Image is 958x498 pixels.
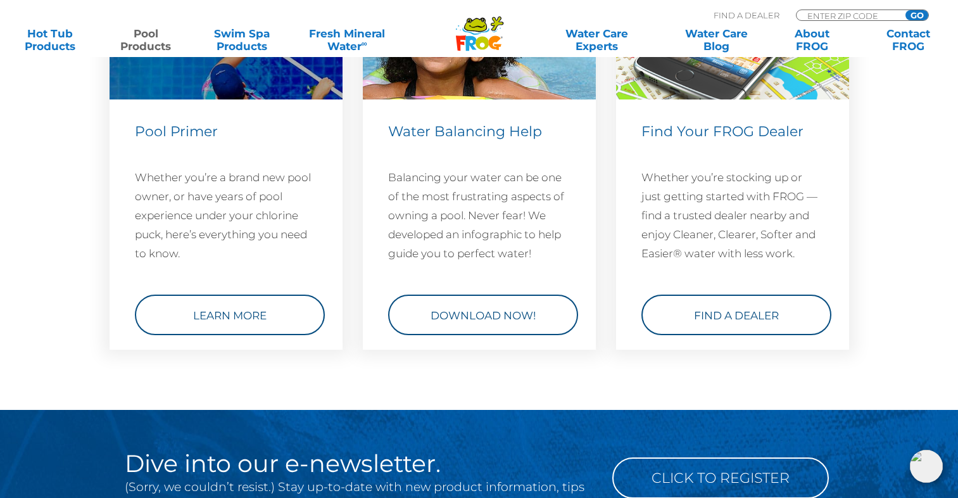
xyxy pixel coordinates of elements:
sup: ∞ [362,39,367,48]
a: Learn More [135,294,325,335]
h2: Dive into our e-newsletter. [125,451,593,476]
p: Balancing your water can be one of the most frustrating aspects of owning a pool. Never fear! We ... [388,167,570,262]
a: Swim SpaProducts [205,27,279,53]
a: AboutFROG [775,27,850,53]
input: GO [905,10,928,20]
a: Fresh MineralWater∞ [301,27,394,53]
a: Water CareExperts [536,27,657,53]
a: Find a Dealer [641,294,831,335]
input: Zip Code Form [806,10,892,21]
span: Find Your FROG Dealer [641,122,804,139]
img: openIcon [910,450,943,483]
span: Pool Primer [135,122,218,139]
p: Find A Dealer [714,10,779,21]
a: Hot TubProducts [13,27,87,53]
a: PoolProducts [109,27,184,53]
a: ContactFROG [871,27,945,53]
p: Whether you’re a brand new pool owner, or have years of pool experience under your chlorine puck,... [135,167,317,262]
p: Whether you’re stocking up or just getting started with FROG — find a trusted dealer nearby and e... [641,167,824,262]
a: Download Now! [388,294,578,335]
a: Water CareBlog [679,27,753,53]
span: Water Balancing Help [388,122,542,139]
